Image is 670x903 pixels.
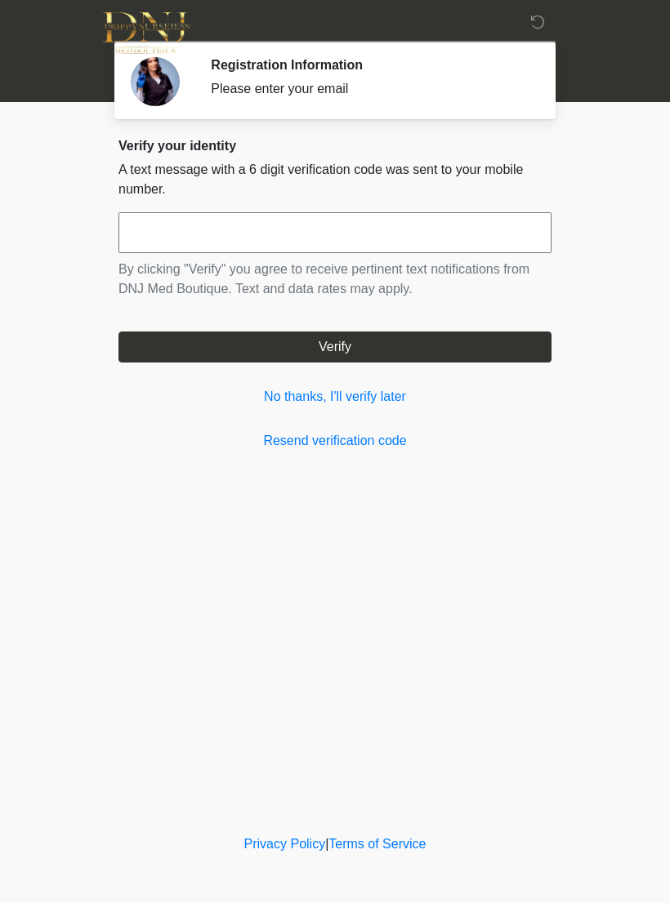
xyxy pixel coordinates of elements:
a: | [325,837,328,851]
a: Terms of Service [328,837,426,851]
img: DNJ Med Boutique Logo [102,12,190,54]
img: Agent Avatar [131,57,180,106]
p: A text message with a 6 digit verification code was sent to your mobile number. [118,160,552,199]
a: Privacy Policy [244,837,326,851]
button: Verify [118,331,552,363]
a: Resend verification code [118,431,552,451]
p: By clicking "Verify" you agree to receive pertinent text notifications from DNJ Med Boutique. Tex... [118,260,552,299]
div: Please enter your email [211,79,527,99]
a: No thanks, I'll verify later [118,387,552,407]
h2: Verify your identity [118,138,552,153]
